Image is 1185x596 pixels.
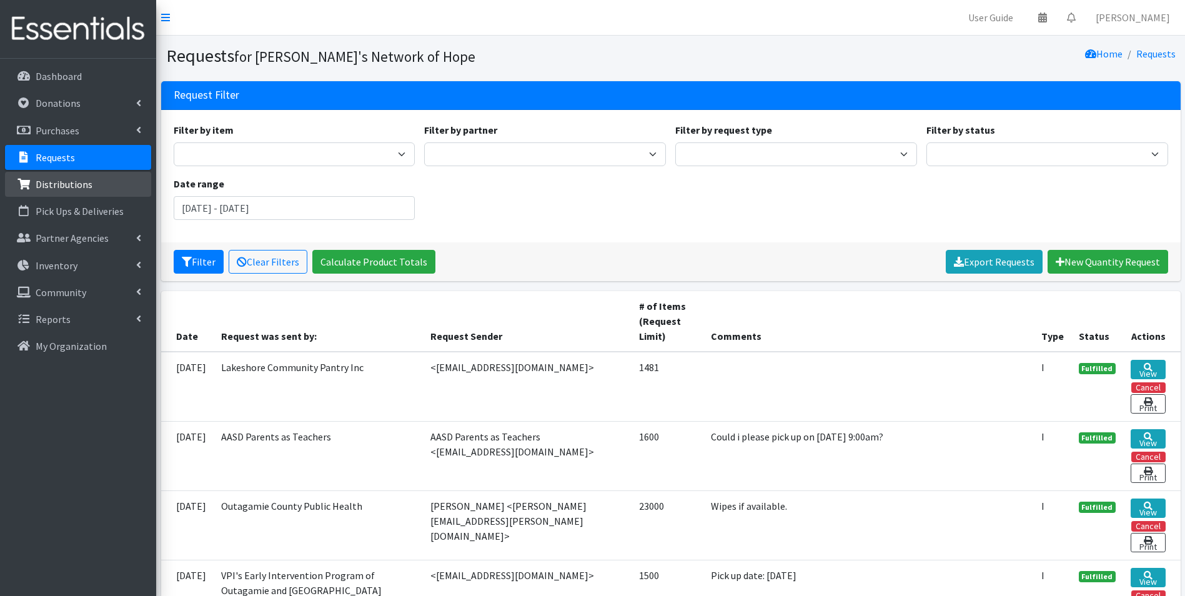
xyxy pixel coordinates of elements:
p: Distributions [36,178,92,191]
a: Community [5,280,151,305]
a: Print [1131,394,1165,414]
th: Comments [703,291,1033,352]
span: Fulfilled [1079,363,1116,374]
label: Filter by request type [675,122,772,137]
p: Donations [36,97,81,109]
abbr: Individual [1041,361,1044,374]
a: My Organization [5,334,151,359]
p: My Organization [36,340,107,352]
label: Filter by item [174,122,234,137]
label: Filter by status [926,122,995,137]
button: Filter [174,250,224,274]
th: Request Sender [423,291,632,352]
input: January 1, 2011 - December 31, 2011 [174,196,415,220]
abbr: Individual [1041,430,1044,443]
p: Reports [36,313,71,325]
td: AASD Parents as Teachers <[EMAIL_ADDRESS][DOMAIN_NAME]> [423,421,632,490]
td: 1481 [632,352,703,422]
p: Requests [36,151,75,164]
a: Purchases [5,118,151,143]
p: Partner Agencies [36,232,109,244]
a: New Quantity Request [1048,250,1168,274]
td: [PERSON_NAME] <[PERSON_NAME][EMAIL_ADDRESS][PERSON_NAME][DOMAIN_NAME]> [423,490,632,560]
a: Export Requests [946,250,1043,274]
a: Requests [1136,47,1176,60]
a: Inventory [5,253,151,278]
span: Fulfilled [1079,571,1116,582]
a: Donations [5,91,151,116]
small: for [PERSON_NAME]'s Network of Hope [234,47,475,66]
h1: Requests [166,45,667,67]
th: Type [1034,291,1071,352]
td: [DATE] [161,352,214,422]
a: View [1131,360,1165,379]
td: Could i please pick up on [DATE] 9:00am? [703,421,1033,490]
h3: Request Filter [174,89,239,102]
label: Date range [174,176,224,191]
a: [PERSON_NAME] [1086,5,1180,30]
a: Print [1131,533,1165,552]
a: View [1131,499,1165,518]
th: Date [161,291,214,352]
td: AASD Parents as Teachers [214,421,423,490]
td: <[EMAIL_ADDRESS][DOMAIN_NAME]> [423,352,632,422]
p: Community [36,286,86,299]
td: 1600 [632,421,703,490]
p: Pick Ups & Deliveries [36,205,124,217]
th: Status [1071,291,1124,352]
td: Wipes if available. [703,490,1033,560]
button: Cancel [1131,452,1166,462]
span: Fulfilled [1079,432,1116,444]
td: Outagamie County Public Health [214,490,423,560]
a: User Guide [958,5,1023,30]
th: Actions [1123,291,1180,352]
button: Cancel [1131,521,1166,532]
a: Requests [5,145,151,170]
a: Home [1085,47,1123,60]
p: Purchases [36,124,79,137]
td: [DATE] [161,421,214,490]
a: Clear Filters [229,250,307,274]
span: Fulfilled [1079,502,1116,513]
td: 23000 [632,490,703,560]
th: Request was sent by: [214,291,423,352]
a: View [1131,429,1165,449]
a: Distributions [5,172,151,197]
a: Pick Ups & Deliveries [5,199,151,224]
a: Dashboard [5,64,151,89]
a: Reports [5,307,151,332]
a: Print [1131,464,1165,483]
p: Inventory [36,259,77,272]
button: Cancel [1131,382,1166,393]
img: HumanEssentials [5,8,151,50]
abbr: Individual [1041,569,1044,582]
p: Dashboard [36,70,82,82]
td: Lakeshore Community Pantry Inc [214,352,423,422]
td: [DATE] [161,490,214,560]
a: Calculate Product Totals [312,250,435,274]
a: Partner Agencies [5,226,151,251]
abbr: Individual [1041,500,1044,512]
label: Filter by partner [424,122,497,137]
th: # of Items (Request Limit) [632,291,703,352]
a: View [1131,568,1165,587]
